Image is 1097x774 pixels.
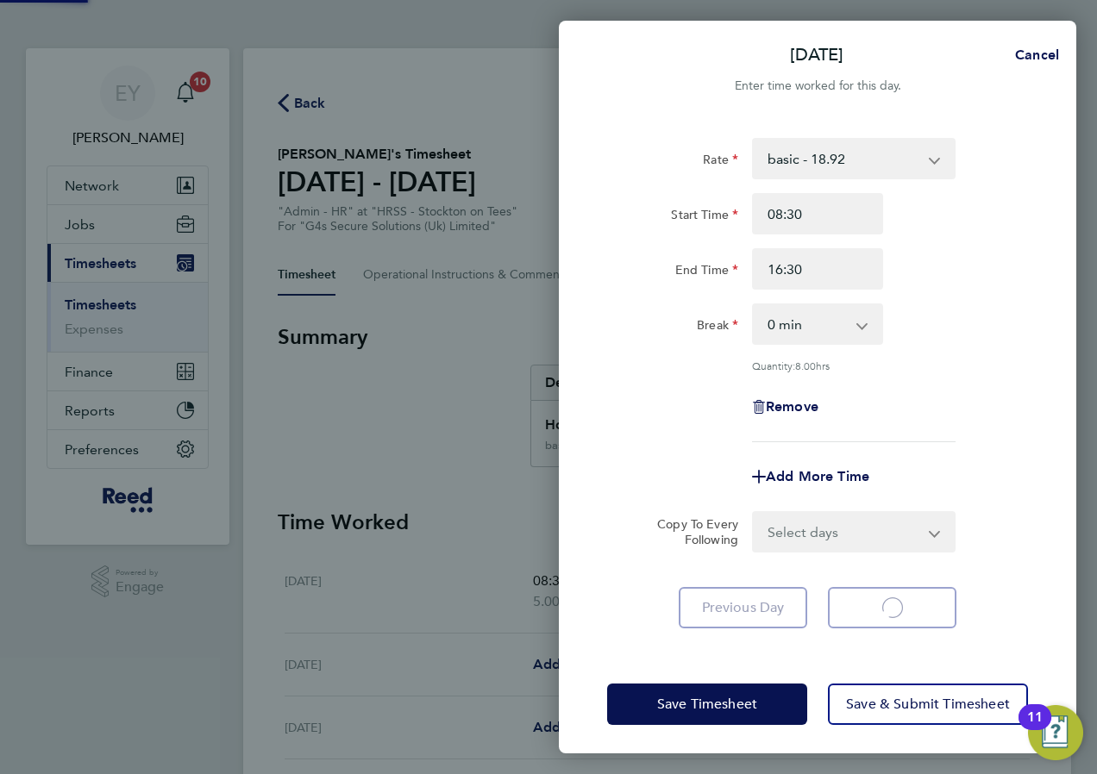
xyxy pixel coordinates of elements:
button: Remove [752,400,818,414]
div: Quantity: hrs [752,359,956,372]
button: Add More Time [752,470,869,484]
label: Break [697,317,738,338]
label: End Time [675,262,738,283]
button: Cancel [987,38,1076,72]
span: Cancel [1010,47,1059,63]
span: Remove [766,398,818,415]
div: Enter time worked for this day. [559,76,1076,97]
p: [DATE] [790,43,843,67]
span: 8.00 [795,359,816,372]
span: Save & Submit Timesheet [846,696,1010,713]
div: 11 [1027,717,1043,740]
label: Start Time [671,207,738,228]
label: Rate [703,152,738,172]
input: E.g. 18:00 [752,248,883,290]
button: Save & Submit Timesheet [828,683,1028,725]
button: Open Resource Center, 11 new notifications [1028,705,1083,760]
input: E.g. 08:00 [752,193,883,234]
span: Save Timesheet [657,696,757,713]
button: Save Timesheet [607,683,807,725]
label: Copy To Every Following [643,516,738,547]
span: Add More Time [766,468,869,484]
